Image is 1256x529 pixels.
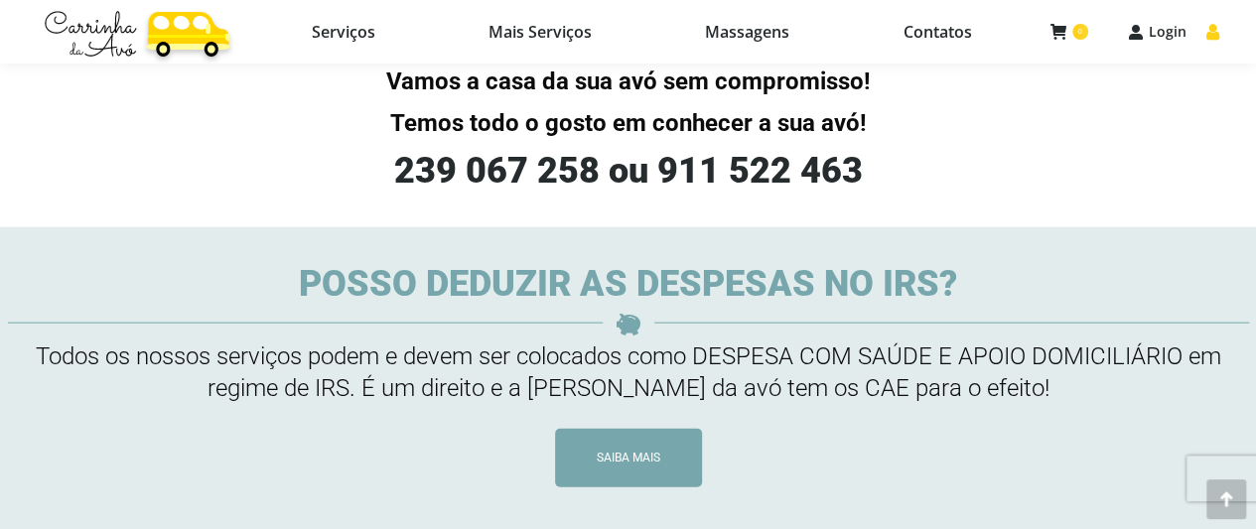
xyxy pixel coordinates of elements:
h2: 239 067 258 ou 911 522 463 [8,149,1249,193]
span: Massagens [705,22,789,42]
a: Serviços [260,18,427,46]
a: Login [1128,23,1186,41]
a: Massagens [653,18,841,46]
a: Mais Serviços [437,18,643,46]
div: Todos os nossos serviços podem e devem ser colocados como DESPESA COM SAÚDE E APOIO DOMICILIÁRIO ... [8,340,1249,404]
p: Temos todo o gosto em conhecer a sua avó! [8,107,1249,139]
span: Serviços [312,22,375,42]
div: Ligue-nos. [8,24,1249,139]
a: 0 [1050,23,1088,41]
span: SAIBA MAIS [597,450,660,466]
h2: POSSO DEDUZIR AS DESPESAS NO IRS? [8,262,1249,306]
span: Mais Serviços [488,22,592,42]
img: Carrinha da Avó [38,1,235,64]
span: 0 [1072,24,1088,40]
button: SAIBA MAIS [555,429,702,487]
a: Contatos [851,18,1023,46]
p: Vamos a casa da sua avó sem compromisso! [8,66,1249,97]
span: Contatos [903,22,971,42]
